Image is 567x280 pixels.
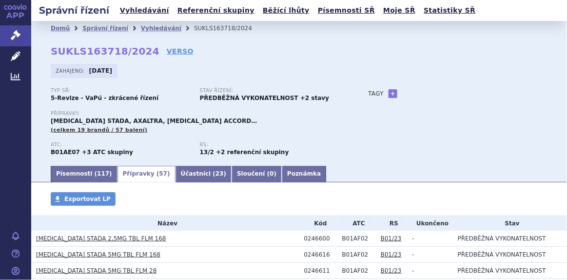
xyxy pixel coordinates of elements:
td: APIXABAN [337,231,376,247]
a: [MEDICAL_DATA] STADA 5MG TBL FLM 168 [36,251,160,258]
strong: [DATE] [89,67,113,74]
a: Účastníci (23) [176,166,232,182]
a: Vyhledávání [141,25,181,32]
strong: DABIGATRAN-ETEXILÁT [51,149,80,156]
a: Poznámka [282,166,326,182]
a: Běžící lhůty [260,4,313,17]
strong: +3 ATC skupiny [82,149,133,156]
h3: Tagy [368,88,384,100]
span: (celkem 19 brandů / 57 balení) [51,127,147,133]
p: RS: [200,142,339,148]
td: PŘEDBĚŽNÁ VYKONATELNOST [453,263,567,279]
a: Referenční skupiny [175,4,257,17]
td: APIXABAN [337,247,376,263]
td: PŘEDBĚŽNÁ VYKONATELNOST [453,247,567,263]
span: 57 [159,170,167,177]
span: Exportovat LP [64,196,111,202]
span: 117 [97,170,109,177]
a: VERSO [167,46,194,56]
th: Stav [453,216,567,231]
th: ATC [337,216,376,231]
a: Vyhledávání [117,4,172,17]
span: Zahájeno: [56,67,86,75]
h2: Správní řízení [31,3,117,17]
a: Sloučení (0) [232,166,282,182]
th: Kód [299,216,337,231]
div: 0246616 [304,251,337,258]
div: 0246611 [304,267,337,274]
span: 23 [215,170,224,177]
a: Exportovat LP [51,192,116,206]
strong: 5-Revize - VaPú - zkrácené řízení [51,95,158,101]
div: 0246600 [304,235,337,242]
a: B01/23 [381,267,402,274]
span: - [412,251,414,258]
span: [MEDICAL_DATA] STADA, AXALTRA, [MEDICAL_DATA] ACCORD… [51,118,257,124]
strong: SUKLS163718/2024 [51,45,159,57]
a: [MEDICAL_DATA] STADA 2,5MG TBL FLM 168 [36,235,166,242]
strong: +2 referenční skupiny [216,149,289,156]
th: Název [31,216,299,231]
a: Statistiky SŘ [421,4,478,17]
a: Moje SŘ [380,4,418,17]
strong: léčiva k terapii nebo k profylaxi tromboembolických onemocnění, přímé inhibitory faktoru Xa a tro... [200,149,214,156]
a: + [389,89,397,98]
td: APIXABAN [337,263,376,279]
p: Přípravky: [51,111,349,117]
th: RS [376,216,408,231]
span: - [412,267,414,274]
th: Ukončeno [408,216,453,231]
span: - [412,235,414,242]
span: 0 [270,170,274,177]
p: ATC: [51,142,190,148]
p: Stav řízení: [200,88,339,94]
strong: PŘEDBĚŽNÁ VYKONATELNOST +2 stavy [200,95,330,101]
a: Domů [51,25,70,32]
a: Přípravky (57) [117,166,176,182]
a: Správní řízení [82,25,128,32]
a: Písemnosti (117) [51,166,117,182]
p: Typ SŘ: [51,88,190,94]
a: Písemnosti SŘ [315,4,378,17]
a: B01/23 [381,251,402,258]
td: PŘEDBĚŽNÁ VYKONATELNOST [453,231,567,247]
li: SUKLS163718/2024 [194,21,265,36]
a: B01/23 [381,235,402,242]
a: [MEDICAL_DATA] STADA 5MG TBL FLM 28 [36,267,157,274]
